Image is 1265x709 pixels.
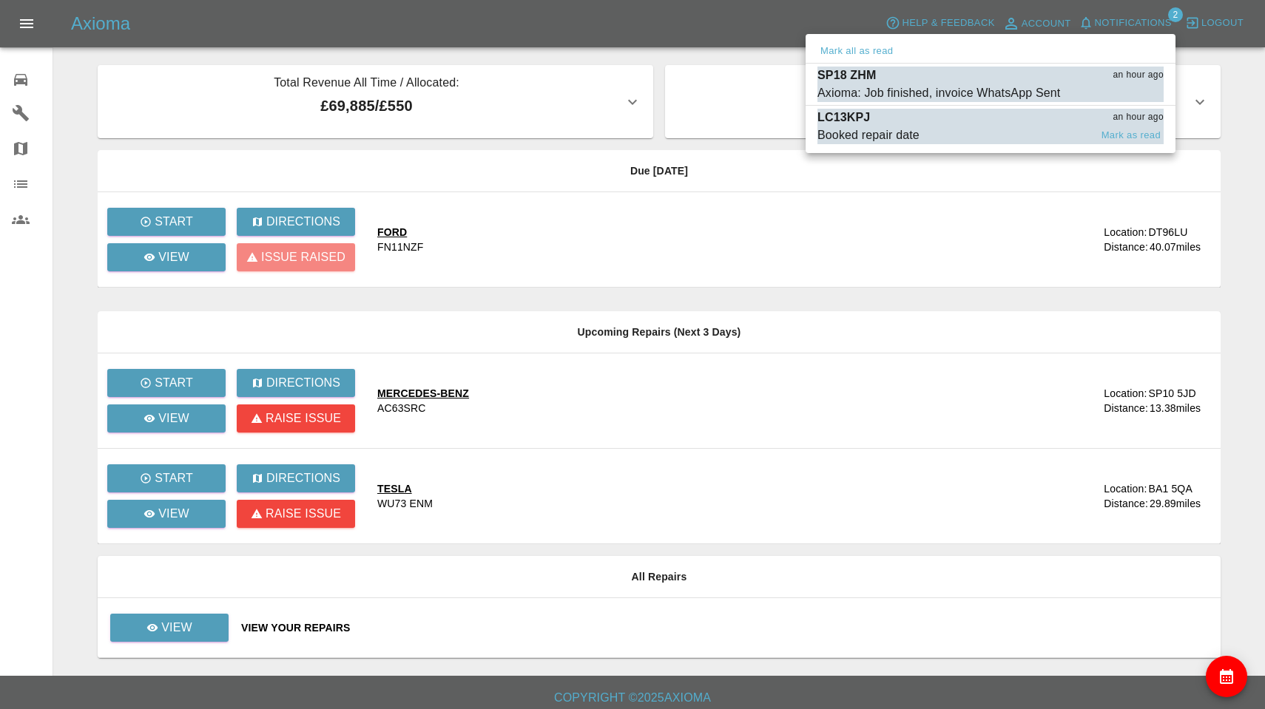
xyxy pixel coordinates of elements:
div: Axioma: Job finished, invoice WhatsApp Sent [817,84,1060,102]
span: an hour ago [1113,110,1164,125]
div: Booked repair date [817,126,920,144]
p: LC13KPJ [817,109,870,126]
button: Mark as read [1099,127,1164,144]
p: SP18 ZHM [817,67,876,84]
span: an hour ago [1113,68,1164,83]
button: Mark all as read [817,43,896,60]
